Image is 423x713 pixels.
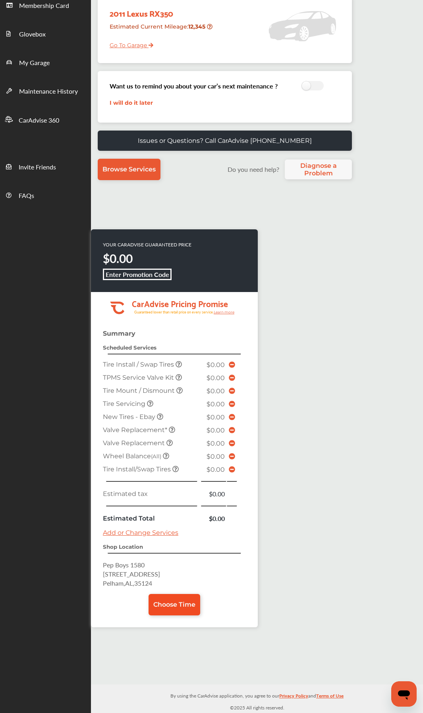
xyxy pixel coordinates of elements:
[104,36,153,51] a: Go To Garage
[103,361,176,368] span: Tire Install / Swap Tires
[138,137,312,144] p: Issues or Questions? Call CarAdvise [PHONE_NUMBER]
[103,544,143,550] strong: Shop Location
[103,400,147,407] span: Tire Servicing
[103,426,169,434] span: Valve Replacement*
[19,58,50,68] span: My Garage
[0,48,91,76] a: My Garage
[149,594,200,615] a: Choose Time
[151,453,161,459] small: (All)
[101,487,201,500] td: Estimated tax
[103,250,133,267] strong: $0.00
[91,691,423,700] p: By using the CarAdvise application, you agree to our and
[104,0,220,20] div: 2011 Lexus RX350
[224,165,283,174] label: Do you need help?
[285,160,352,179] a: Diagnose a Problem
[101,512,201,525] td: Estimated Total
[391,681,417,707] iframe: Button to launch messaging window
[201,487,227,500] td: $0.00
[207,361,225,369] span: $0.00
[201,512,227,525] td: $0.00
[207,453,225,460] span: $0.00
[103,344,156,351] strong: Scheduled Services
[132,296,228,310] tspan: CarAdvise Pricing Promise
[0,19,91,48] a: Glovebox
[207,440,225,447] span: $0.00
[98,131,352,151] a: Issues or Questions? Call CarAdvise [PHONE_NUMBER]
[316,691,344,703] a: Terms of Use
[207,400,225,408] span: $0.00
[134,309,214,315] tspan: Guaranteed lower than retail price on every service.
[103,452,163,460] span: Wheel Balance
[106,270,169,279] b: Enter Promotion Code
[98,159,160,180] a: Browse Services
[19,1,69,11] span: Membership Card
[103,374,176,381] span: TPMS Service Valve Kit
[214,310,235,314] tspan: Learn more
[207,374,225,382] span: $0.00
[268,0,336,52] img: placeholder_car.5a1ece94.svg
[279,691,308,703] a: Privacy Policy
[207,387,225,395] span: $0.00
[103,560,145,569] span: Pep Boys 1580
[103,465,172,473] span: Tire Install/Swap Tires
[91,684,423,713] div: © 2025 All rights reserved.
[110,81,278,90] h3: Want us to remind you about your car’s next maintenance ?
[153,601,195,608] span: Choose Time
[19,191,34,201] span: FAQs
[188,23,207,30] strong: 12,345
[103,529,178,536] a: Add or Change Services
[104,20,220,40] div: Estimated Current Mileage :
[103,439,166,447] span: Valve Replacement
[103,387,176,394] span: Tire Mount / Dismount
[103,330,135,337] strong: Summary
[289,162,348,177] span: Diagnose a Problem
[103,241,191,248] p: YOUR CARADVISE GUARANTEED PRICE
[19,29,46,40] span: Glovebox
[19,115,59,126] span: CarAdvise 360
[103,578,152,588] span: Pelham , AL , 35124
[103,413,157,421] span: New Tires - Ebay
[103,569,160,578] span: [STREET_ADDRESS]
[19,162,56,173] span: Invite Friends
[19,86,78,97] span: Maintenance History
[207,427,225,434] span: $0.00
[207,413,225,421] span: $0.00
[102,165,156,173] span: Browse Services
[207,466,225,473] span: $0.00
[0,76,91,105] a: Maintenance History
[110,99,153,106] a: I will do it later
